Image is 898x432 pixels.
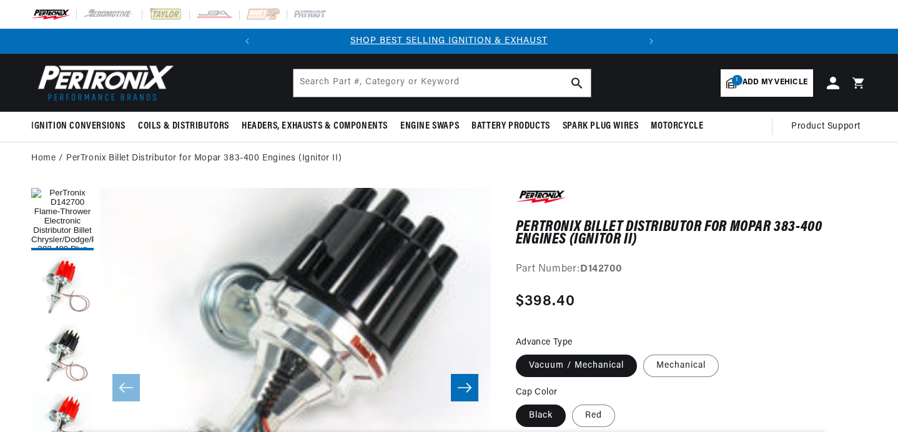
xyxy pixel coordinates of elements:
button: search button [563,69,591,97]
nav: breadcrumbs [31,152,867,165]
span: Headers, Exhausts & Components [242,120,388,133]
label: Mechanical [643,355,719,377]
summary: Coils & Distributors [132,112,235,141]
span: Engine Swaps [400,120,459,133]
input: Search Part #, Category or Keyword [294,69,591,97]
span: $398.40 [516,290,575,313]
summary: Battery Products [465,112,556,141]
span: Add my vehicle [743,77,807,89]
h1: PerTronix Billet Distributor for Mopar 383-400 Engines (Ignitor II) [516,221,867,247]
button: Load image 3 in gallery view [31,325,94,388]
span: Product Support [791,120,861,134]
span: Ignition Conversions [31,120,126,133]
img: Pertronix [31,61,175,104]
summary: Engine Swaps [394,112,465,141]
a: 1Add my vehicle [721,69,813,97]
div: 1 of 2 [260,34,639,48]
button: Translation missing: en.sections.announcements.previous_announcement [235,29,260,54]
a: PerTronix Billet Distributor for Mopar 383-400 Engines (Ignitor II) [66,152,342,165]
span: Motorcycle [651,120,703,133]
legend: Advance Type [516,336,574,349]
summary: Motorcycle [644,112,709,141]
button: Load image 2 in gallery view [31,257,94,319]
legend: Cap Color [516,386,559,399]
summary: Ignition Conversions [31,112,132,141]
div: Part Number: [516,262,867,278]
a: SHOP BEST SELLING IGNITION & EXHAUST [350,36,548,46]
label: Black [516,405,566,427]
div: Announcement [260,34,639,48]
summary: Spark Plug Wires [556,112,645,141]
button: Load image 1 in gallery view [31,188,94,250]
strong: D142700 [580,264,621,274]
span: Spark Plug Wires [563,120,639,133]
a: Home [31,152,56,165]
label: Red [572,405,615,427]
summary: Product Support [791,112,867,142]
span: Battery Products [471,120,550,133]
button: Translation missing: en.sections.announcements.next_announcement [639,29,664,54]
span: 1 [732,75,743,86]
label: Vacuum / Mechanical [516,355,637,377]
button: Slide left [112,374,140,401]
span: Coils & Distributors [138,120,229,133]
button: Slide right [451,374,478,401]
summary: Headers, Exhausts & Components [235,112,394,141]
